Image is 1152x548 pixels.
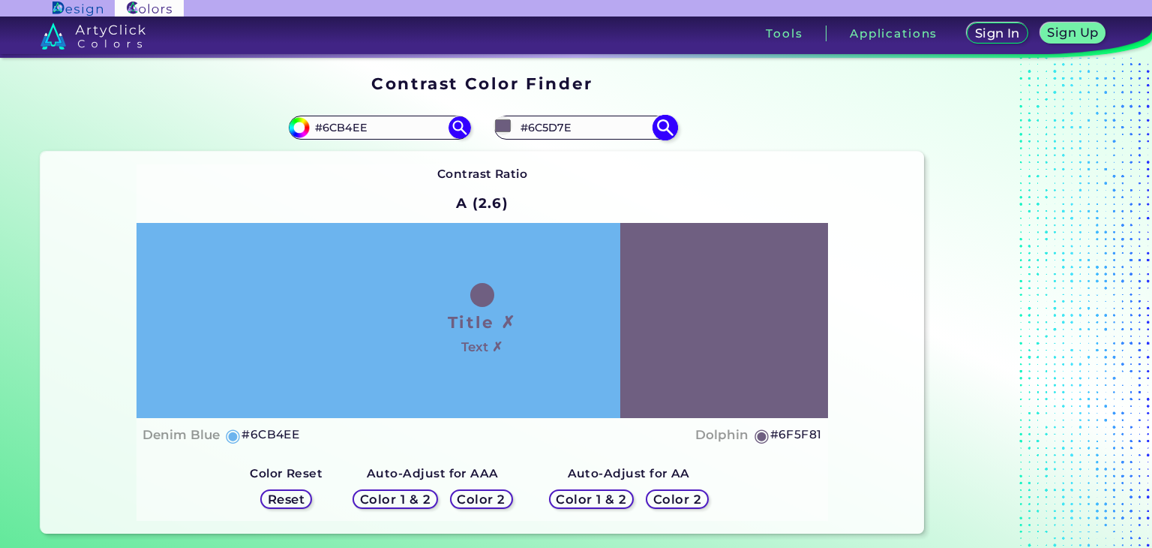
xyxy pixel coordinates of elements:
a: Sign In [970,24,1025,43]
h4: Dolphin [695,424,748,446]
h2: A (2.6) [449,187,515,220]
h4: Text ✗ [461,336,502,358]
h5: Color 1 & 2 [559,494,623,505]
strong: Auto-Adjust for AAA [367,466,499,480]
strong: Color Reset [250,466,322,480]
h5: ◉ [225,426,241,444]
h3: Tools [766,28,802,39]
h5: Reset [269,494,303,505]
h5: Color 2 [460,494,503,505]
input: type color 1.. [310,118,449,138]
strong: Auto-Adjust for AA [568,466,690,480]
input: type color 2.. [515,118,655,138]
a: Sign Up [1043,24,1102,43]
h5: ◉ [754,426,770,444]
h3: Applications [850,28,937,39]
h5: Sign Up [1050,27,1096,38]
h5: Color 2 [655,494,699,505]
img: logo_artyclick_colors_white.svg [40,23,146,50]
h5: Color 1 & 2 [363,494,427,505]
h4: Denim Blue [142,424,220,446]
img: icon search [448,116,471,139]
h1: Title ✗ [448,311,517,333]
img: icon search [652,115,678,141]
strong: Contrast Ratio [437,167,528,181]
img: ArtyClick Design logo [52,2,103,16]
h5: Sign In [976,28,1018,39]
h5: #6F5F81 [770,425,822,444]
h1: Contrast Color Finder [371,72,592,95]
h5: #6CB4EE [241,425,299,444]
